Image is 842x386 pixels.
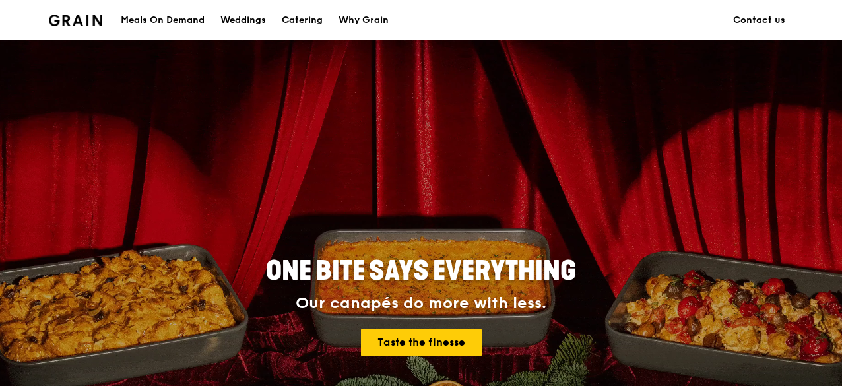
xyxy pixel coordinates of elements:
[212,1,274,40] a: Weddings
[121,1,205,40] div: Meals On Demand
[331,1,397,40] a: Why Grain
[282,1,323,40] div: Catering
[49,15,102,26] img: Grain
[220,1,266,40] div: Weddings
[274,1,331,40] a: Catering
[266,255,576,287] span: ONE BITE SAYS EVERYTHING
[183,294,659,313] div: Our canapés do more with less.
[725,1,793,40] a: Contact us
[361,329,482,356] a: Taste the finesse
[339,1,389,40] div: Why Grain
